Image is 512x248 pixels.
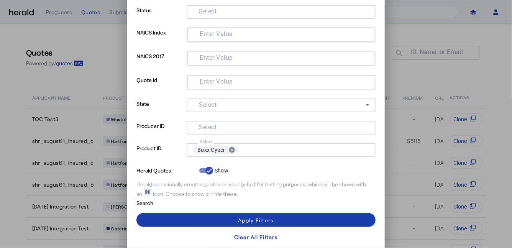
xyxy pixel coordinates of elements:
div: Apply Filters [238,216,274,224]
mat-label: Enter Value [200,31,233,38]
p: Producer ID [136,121,184,143]
mat-chip-grid: Selection [194,53,369,62]
mat-chip-grid: Selection [193,145,369,155]
mat-label: Enter Value [200,54,233,62]
mat-chip-grid: Selection [194,30,369,39]
p: State [136,99,184,121]
p: NAICS 2017 [136,51,184,75]
mat-label: Select [200,139,213,145]
mat-chip-grid: Selection [193,7,369,16]
button: Apply Filters [136,213,376,227]
mat-label: Select [199,102,217,109]
mat-label: Select [199,124,217,131]
mat-label: Enter Value [200,78,233,85]
button: remove Boxx Cyber [225,146,238,153]
button: Clear All Filters [136,230,376,244]
p: Search [136,198,196,207]
p: Quote Id [136,75,184,99]
div: Clear All Filters [234,233,278,241]
label: Show [213,167,228,174]
div: Herald occasionally creates quotes on your behalf for testing purposes, which will be shown with ... [136,181,376,198]
p: Status [136,5,184,27]
mat-chip-grid: Selection [194,77,369,86]
mat-chip-grid: Selection [193,122,369,131]
mat-label: Select [199,8,217,15]
p: Product ID [136,143,184,165]
p: Herald Quotes [136,165,196,174]
p: NAICS Index [136,27,184,51]
span: Boxx Cyber [197,146,225,154]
